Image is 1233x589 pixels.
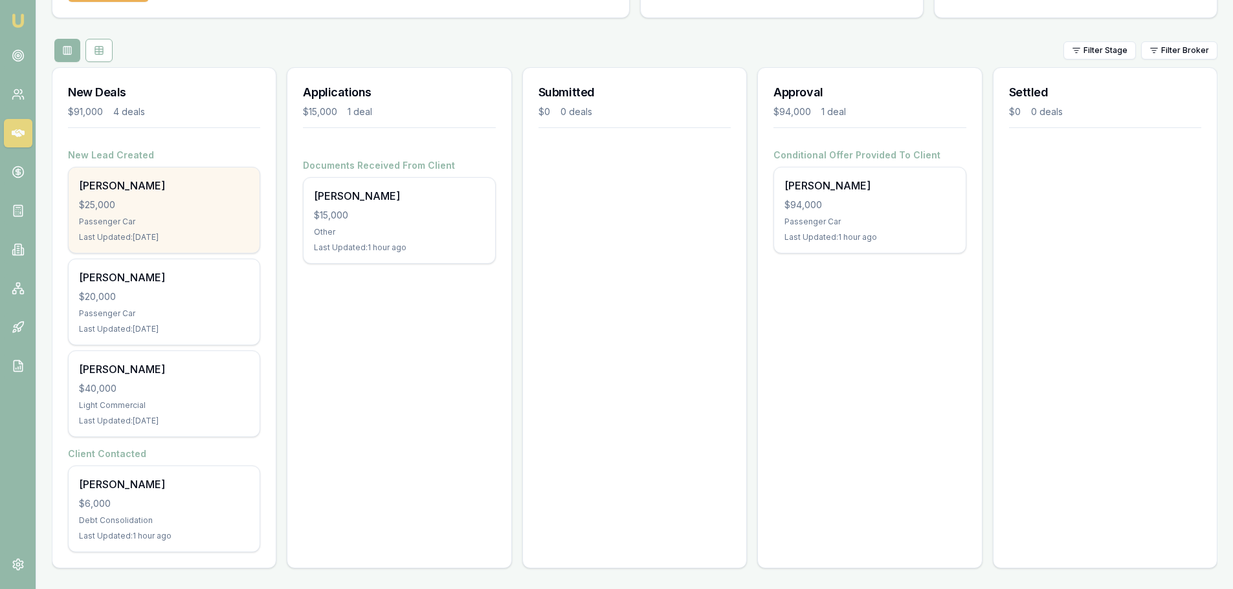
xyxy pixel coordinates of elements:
[79,515,249,526] div: Debt Consolidation
[1009,83,1201,102] h3: Settled
[79,178,249,193] div: [PERSON_NAME]
[79,400,249,411] div: Light Commercial
[79,324,249,334] div: Last Updated: [DATE]
[79,290,249,303] div: $20,000
[773,105,811,118] div: $94,000
[314,209,484,222] div: $15,000
[113,105,145,118] div: 4 deals
[79,217,249,227] div: Passenger Car
[314,227,484,237] div: Other
[79,308,249,319] div: Passenger Car
[314,188,484,204] div: [PERSON_NAME]
[1083,45,1127,56] span: Filter Stage
[784,232,955,242] div: Last Updated: 1 hour ago
[303,105,337,118] div: $15,000
[1161,45,1209,56] span: Filter Broker
[68,83,260,102] h3: New Deals
[348,105,372,118] div: 1 deal
[79,232,249,242] div: Last Updated: [DATE]
[561,105,592,118] div: 0 deals
[1063,41,1136,59] button: Filter Stage
[79,382,249,395] div: $40,000
[1031,105,1063,118] div: 0 deals
[303,83,495,102] h3: Applications
[773,149,966,162] h4: Conditional Offer Provided To Client
[539,105,550,118] div: $0
[79,198,249,211] div: $25,000
[10,13,26,28] img: emu-icon-u.png
[314,242,484,253] div: Last Updated: 1 hour ago
[1009,105,1021,118] div: $0
[79,497,249,510] div: $6,000
[79,477,249,492] div: [PERSON_NAME]
[303,159,495,172] h4: Documents Received From Client
[784,198,955,211] div: $94,000
[79,361,249,377] div: [PERSON_NAME]
[821,105,846,118] div: 1 deal
[784,217,955,227] div: Passenger Car
[68,447,260,460] h4: Client Contacted
[784,178,955,193] div: [PERSON_NAME]
[79,270,249,285] div: [PERSON_NAME]
[68,105,103,118] div: $91,000
[773,83,966,102] h3: Approval
[68,149,260,162] h4: New Lead Created
[79,531,249,541] div: Last Updated: 1 hour ago
[1141,41,1217,59] button: Filter Broker
[79,416,249,426] div: Last Updated: [DATE]
[539,83,731,102] h3: Submitted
